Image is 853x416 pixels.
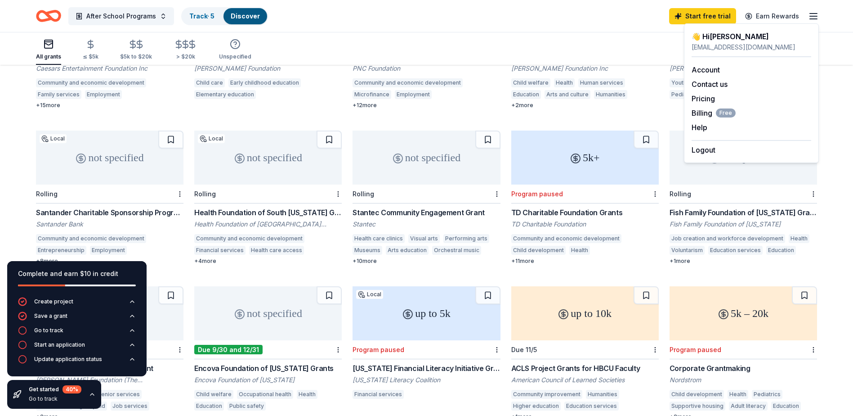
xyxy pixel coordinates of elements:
[670,220,817,229] div: Fish Family Foundation of [US_STATE]
[29,395,81,402] div: Go to track
[36,102,183,109] div: + 15 more
[708,246,763,255] div: Education services
[670,363,817,374] div: Corporate Grantmaking
[194,131,342,265] a: not specifiedLocalRollingHealth Foundation of South [US_STATE] GrantsHealth Foundation of [GEOGRA...
[353,220,500,229] div: Stantec
[670,402,725,411] div: Supportive housing
[353,390,404,399] div: Financial services
[353,375,500,384] div: [US_STATE] Literacy Coalition
[766,246,796,255] div: Education
[670,131,817,185] div: not specified
[29,385,81,393] div: Get started
[670,64,817,73] div: [PERSON_NAME] Family Foundation
[194,64,342,73] div: [PERSON_NAME] Foundation
[36,220,183,229] div: Santander Bank
[18,326,136,340] button: Go to track
[511,246,566,255] div: Child development
[692,42,811,53] div: [EMAIL_ADDRESS][DOMAIN_NAME]
[511,258,659,265] div: + 11 more
[174,53,197,60] div: > $20k
[353,90,391,99] div: Microfinance
[386,246,429,255] div: Arts education
[554,78,575,87] div: Health
[511,131,659,185] div: 5k+
[297,390,317,399] div: Health
[511,220,659,229] div: TD Charitable Foundation
[670,207,817,218] div: Fish Family Foundation of [US_STATE] Grants
[18,297,136,312] button: Create project
[511,375,659,384] div: American Council of Learned Societies
[85,90,122,99] div: Employment
[670,246,705,255] div: Voluntarism
[219,53,251,60] div: Unspecified
[586,390,619,399] div: Humanities
[120,53,152,60] div: $5k to $20k
[511,390,582,399] div: Community improvement
[36,90,81,99] div: Family services
[594,90,627,99] div: Humanities
[511,363,659,374] div: ACLS Project Grants for HBCU Faculty
[34,298,73,305] div: Create project
[36,131,183,185] div: not specified
[36,246,86,255] div: Entrepreneurship
[670,286,817,340] div: 5k – 20k
[34,312,67,320] div: Save a grant
[194,90,256,99] div: Elementary education
[356,290,383,299] div: Local
[692,145,715,155] button: Logout
[63,385,81,393] div: 40 %
[181,7,268,25] button: Track· 5Discover
[353,346,404,353] div: Program paused
[564,402,619,411] div: Education services
[511,207,659,218] div: TD Charitable Foundation Grants
[353,78,463,87] div: Community and economic development
[237,390,293,399] div: Occupational health
[36,190,58,198] div: Rolling
[432,246,481,255] div: Orchestral music
[752,390,782,399] div: Pediatrics
[511,64,659,73] div: [PERSON_NAME] Foundation Inc
[670,90,700,99] div: Pediatrics
[353,64,500,73] div: PNC Foundation
[545,90,590,99] div: Arts and culture
[670,190,691,198] div: Rolling
[36,78,146,87] div: Community and economic development
[90,246,127,255] div: Employment
[83,53,98,60] div: ≤ $5k
[249,246,304,255] div: Health care access
[353,234,405,243] div: Health care clinics
[194,78,225,87] div: Child care
[83,36,98,65] button: ≤ $5k
[68,7,174,25] button: After School Programs
[18,312,136,326] button: Save a grant
[692,31,811,42] div: 👋 Hi [PERSON_NAME]
[353,207,500,218] div: Stantec Community Engagement Grant
[670,375,817,384] div: Nordstrom
[771,402,801,411] div: Education
[194,258,342,265] div: + 4 more
[228,402,266,411] div: Public safety
[86,11,156,22] span: After School Programs
[194,207,342,218] div: Health Foundation of South [US_STATE] Grants
[353,363,500,374] div: [US_STATE] Financial Literacy Initiative Grants
[692,79,728,90] button: Contact us
[353,286,500,340] div: up to 5k
[740,8,804,24] a: Earn Rewards
[353,190,374,198] div: Rolling
[194,402,224,411] div: Education
[194,286,342,340] div: not specified
[353,258,500,265] div: + 10 more
[198,134,225,143] div: Local
[728,390,748,399] div: Health
[511,190,563,198] div: Program paused
[194,390,233,399] div: Child welfare
[353,131,500,265] a: not specifiedRollingStantec Community Engagement GrantStantecHealth care clinicsVisual artsPerfor...
[194,234,304,243] div: Community and economic development
[228,78,301,87] div: Early childhood education
[194,375,342,384] div: Encova Foundation of [US_STATE]
[194,363,342,374] div: Encova Foundation of [US_STATE] Grants
[353,286,500,402] a: up to 5kLocalProgram paused[US_STATE] Financial Literacy Initiative Grants[US_STATE] Literacy Coa...
[511,402,561,411] div: Higher education
[174,36,197,65] button: > $20k
[219,35,251,65] button: Unspecified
